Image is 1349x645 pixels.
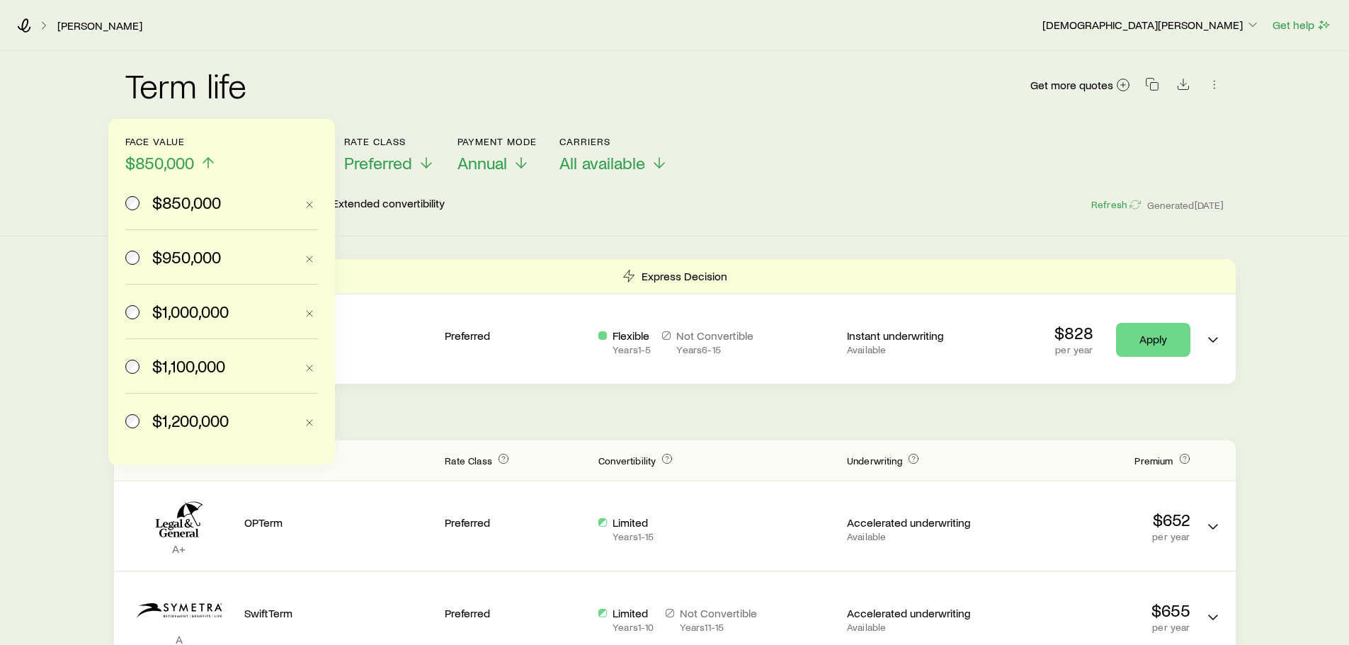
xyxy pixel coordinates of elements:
[847,531,989,542] p: Available
[457,136,537,173] button: Payment ModeAnnual
[1054,323,1093,343] p: $828
[559,136,668,147] p: Carriers
[613,606,654,620] p: Limited
[332,196,445,213] p: Extended convertibility
[344,136,435,173] button: Rate ClassPreferred
[1272,17,1332,33] button: Get help
[847,515,989,530] p: Accelerated underwriting
[680,622,757,633] p: Years 11 - 15
[613,515,654,530] p: Limited
[457,136,537,147] p: Payment Mode
[559,153,645,173] span: All available
[114,384,1236,440] p: Other Quotes
[613,622,654,633] p: Years 1 - 10
[1091,198,1142,212] button: Refresh
[1042,18,1260,32] p: [DEMOGRAPHIC_DATA][PERSON_NAME]
[847,622,989,633] p: Available
[1030,77,1131,93] a: Get more quotes
[1134,455,1173,467] span: Premium
[244,606,434,620] p: SwiftTerm
[613,531,654,542] p: Years 1 - 15
[847,455,902,467] span: Underwriting
[244,515,434,530] p: OPTerm
[1042,17,1260,34] button: [DEMOGRAPHIC_DATA][PERSON_NAME]
[445,515,587,530] p: Preferred
[847,606,989,620] p: Accelerated underwriting
[613,344,651,355] p: Years 1 - 5
[344,136,435,147] p: Rate Class
[445,455,492,467] span: Rate Class
[445,329,587,343] p: Preferred
[676,344,753,355] p: Years 6 - 15
[642,269,727,283] p: Express Decision
[125,542,233,556] p: A+
[1054,344,1093,355] p: per year
[847,329,989,343] p: Instant underwriting
[1001,531,1190,542] p: per year
[676,329,753,343] p: Not Convertible
[344,153,412,173] span: Preferred
[1116,323,1190,357] a: Apply
[1147,199,1224,212] span: Generated
[457,153,507,173] span: Annual
[125,68,247,102] h2: Term life
[125,136,217,173] button: Face value$850,000
[559,136,668,173] button: CarriersAll available
[613,329,651,343] p: Flexible
[445,606,587,620] p: Preferred
[114,259,1236,384] div: Term quotes
[57,19,143,33] a: [PERSON_NAME]
[1001,622,1190,633] p: per year
[1195,199,1224,212] span: [DATE]
[847,344,989,355] p: Available
[125,136,217,147] p: Face value
[1173,80,1193,93] a: Download CSV
[1030,79,1113,91] span: Get more quotes
[1001,510,1190,530] p: $652
[125,153,194,173] span: $850,000
[244,329,434,343] p: Value Plus Term
[680,606,757,620] p: Not Convertible
[598,455,656,467] span: Convertibility
[1001,600,1190,620] p: $655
